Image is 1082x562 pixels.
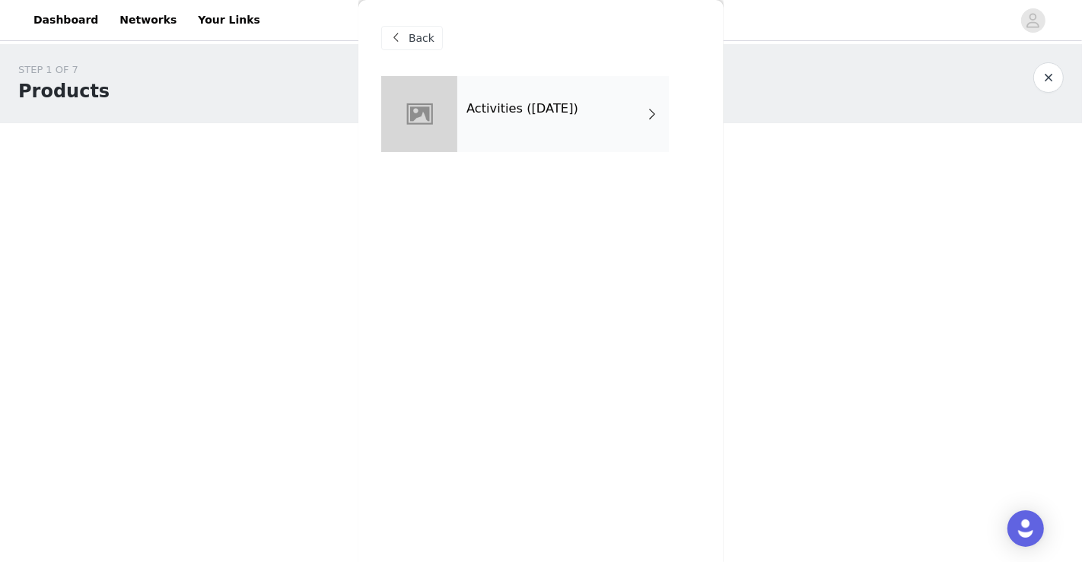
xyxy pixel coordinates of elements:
a: Your Links [189,3,269,37]
h1: Products [18,78,110,105]
a: Dashboard [24,3,107,37]
span: Back [409,30,434,46]
div: Open Intercom Messenger [1007,510,1044,547]
h4: Activities ([DATE]) [466,102,578,116]
div: avatar [1026,8,1040,33]
a: Networks [110,3,186,37]
div: STEP 1 OF 7 [18,62,110,78]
